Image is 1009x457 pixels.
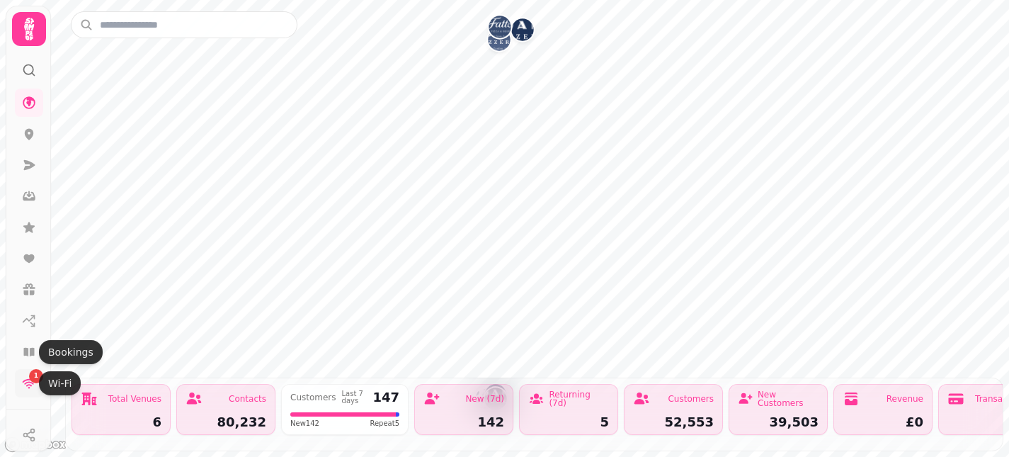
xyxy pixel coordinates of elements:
span: New 142 [290,418,319,429]
div: Contacts [229,395,266,403]
div: 147 [372,391,399,404]
a: 1 [15,369,43,397]
div: 52,553 [633,416,714,429]
span: Repeat 5 [370,418,399,429]
div: 80,232 [186,416,266,429]
div: Total Venues [108,395,161,403]
span: 1 [34,371,38,381]
div: Customers [668,395,714,403]
div: Returning (7d) [549,390,609,407]
div: New (7d) [465,395,504,403]
div: Last 7 days [342,390,367,405]
div: 5 [528,416,609,429]
div: 6 [81,416,161,429]
div: New Customers [758,390,819,407]
div: £0 [843,416,923,429]
div: Wi-Fi [39,371,81,395]
div: Bookings [39,340,103,364]
div: 142 [423,416,504,429]
a: Mapbox logo [4,436,67,453]
div: Revenue [887,395,923,403]
div: Customers [290,393,336,402]
div: 39,503 [738,416,819,429]
div: Map marker [488,28,511,55]
button: Fatto a Mano Covent Garden [488,28,511,51]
